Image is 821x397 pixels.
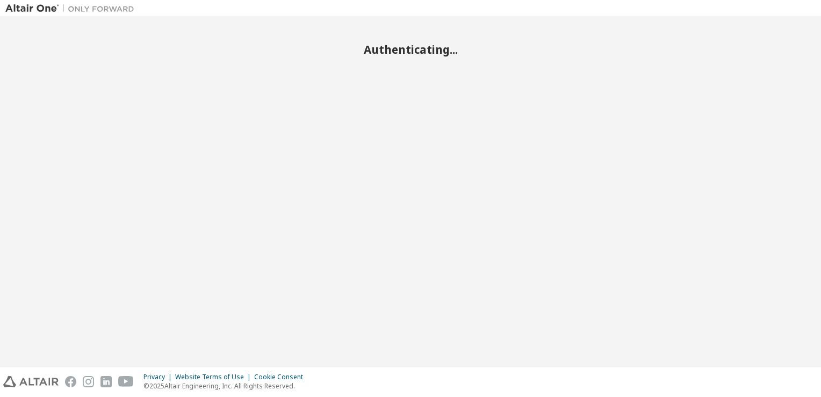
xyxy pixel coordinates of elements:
[143,373,175,381] div: Privacy
[100,376,112,387] img: linkedin.svg
[175,373,254,381] div: Website Terms of Use
[5,3,140,14] img: Altair One
[254,373,309,381] div: Cookie Consent
[3,376,59,387] img: altair_logo.svg
[5,42,816,56] h2: Authenticating...
[83,376,94,387] img: instagram.svg
[118,376,134,387] img: youtube.svg
[143,381,309,391] p: © 2025 Altair Engineering, Inc. All Rights Reserved.
[65,376,76,387] img: facebook.svg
